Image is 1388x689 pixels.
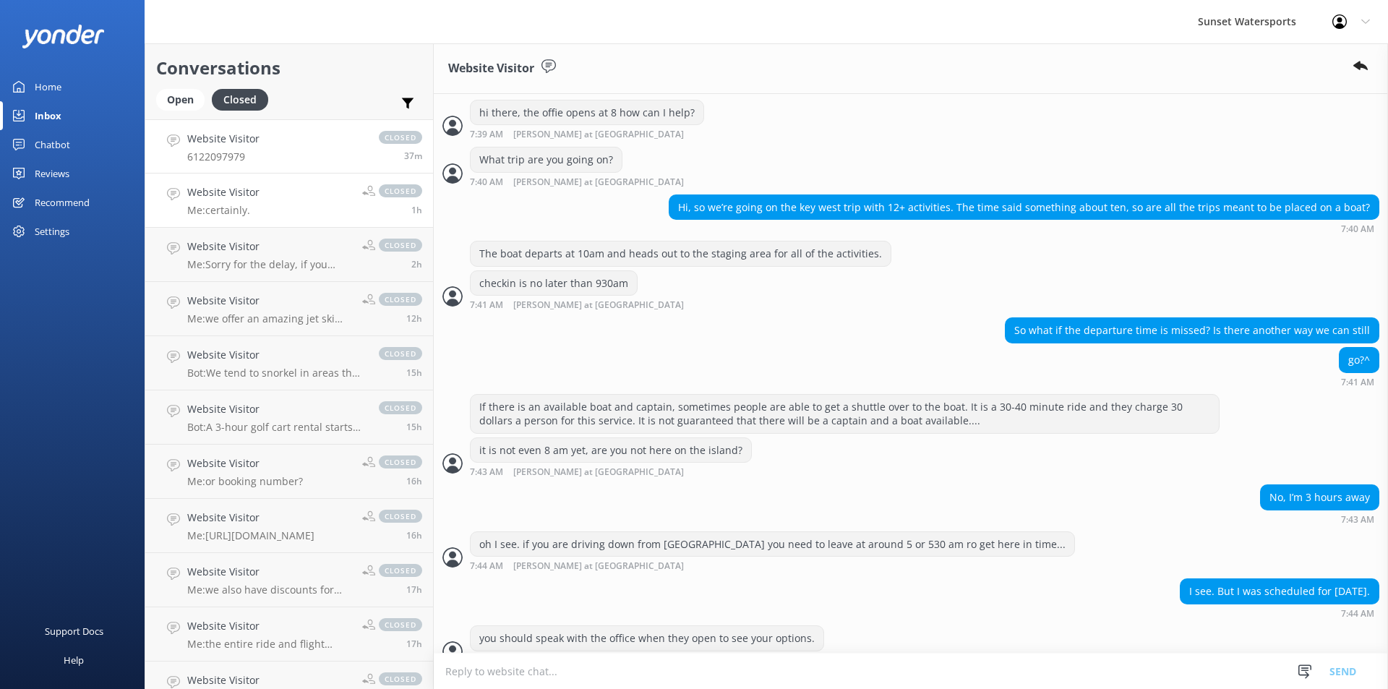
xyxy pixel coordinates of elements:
[187,184,260,200] h4: Website Visitor
[669,195,1379,220] div: Hi, so we’re going on the key west trip with 12+ activities. The time said something about ten, s...
[470,560,1075,571] div: Aug 22 2025 06:44am (UTC -05:00) America/Cancun
[1341,378,1374,387] strong: 7:41 AM
[470,178,503,187] strong: 7:40 AM
[513,130,684,140] span: [PERSON_NAME] at [GEOGRAPHIC_DATA]
[471,395,1219,433] div: If there is an available boat and captain, sometimes people are able to get a shuttle over to the...
[187,475,303,488] p: Me: or booking number?
[145,553,433,607] a: Website VisitorMe:we also have discounts for military or if you're planning multiple activities o...
[448,59,534,78] h3: Website Visitor
[187,150,260,163] p: 6122097979
[145,499,433,553] a: Website VisitorMe:[URL][DOMAIN_NAME]closed16h
[1261,485,1379,510] div: No, I’m 3 hours away
[187,564,351,580] h4: Website Visitor
[35,159,69,188] div: Reviews
[411,204,422,216] span: Aug 22 2025 06:44am (UTC -05:00) America/Cancun
[45,617,103,646] div: Support Docs
[187,638,351,651] p: Me: the entire ride and flight combined is 1 hour
[145,607,433,662] a: Website VisitorMe:the entire ride and flight combined is 1 hourclosed17h
[379,455,422,468] span: closed
[187,367,364,380] p: Bot: We tend to snorkel in areas that range in depth from 4-6 feet to up to 10 feet depending on ...
[1341,609,1374,618] strong: 7:44 AM
[145,390,433,445] a: Website VisitorBot:A 3-hour golf cart rental starts at $90 for a 4-seater. Golf carts can be pick...
[379,672,422,685] span: closed
[406,421,422,433] span: Aug 21 2025 04:40pm (UTC -05:00) America/Cancun
[471,532,1074,557] div: oh I see. if you are driving down from [GEOGRAPHIC_DATA] you need to leave at around 5 or 530 am ...
[471,147,622,172] div: What trip are you going on?
[156,89,205,111] div: Open
[156,91,212,107] a: Open
[379,239,422,252] span: closed
[22,25,105,48] img: yonder-white-logo.png
[145,445,433,499] a: Website VisitorMe:or booking number?closed16h
[145,228,433,282] a: Website VisitorMe:Sorry for the delay, if you happen to return here and see this chat, please fee...
[1341,225,1374,234] strong: 7:40 AM
[669,223,1379,234] div: Aug 22 2025 06:40am (UTC -05:00) America/Cancun
[379,347,422,360] span: closed
[35,217,69,246] div: Settings
[1340,348,1379,372] div: go?^
[145,174,433,228] a: Website VisitorMe:certainly.closed1h
[187,583,351,596] p: Me: we also have discounts for military or if you're planning multiple activities or rentals
[379,564,422,577] span: closed
[470,301,503,310] strong: 7:41 AM
[471,100,703,125] div: hi there, the offie opens at 8 how can I help?
[145,282,433,336] a: Website VisitorMe:we offer an amazing jet ski tour that includes play time within the 90min tour,...
[35,188,90,217] div: Recommend
[187,421,364,434] p: Bot: A 3-hour golf cart rental starts at $90 for a 4-seater. Golf carts can be picked up from mul...
[471,271,637,296] div: checkin is no later than 930am
[470,466,752,477] div: Aug 22 2025 06:43am (UTC -05:00) America/Cancun
[1260,514,1379,524] div: Aug 22 2025 06:43am (UTC -05:00) America/Cancun
[1181,579,1379,604] div: I see. But I was scheduled for [DATE].
[379,131,422,144] span: closed
[187,618,351,634] h4: Website Visitor
[35,101,61,130] div: Inbox
[379,184,422,197] span: closed
[187,131,260,147] h4: Website Visitor
[406,529,422,542] span: Aug 21 2025 03:46pm (UTC -05:00) America/Cancun
[145,119,433,174] a: Website Visitor6122097979closed37m
[187,239,351,254] h4: Website Visitor
[404,150,422,162] span: Aug 22 2025 07:18am (UTC -05:00) America/Cancun
[406,583,422,596] span: Aug 21 2025 02:07pm (UTC -05:00) America/Cancun
[470,130,503,140] strong: 7:39 AM
[145,336,433,390] a: Website VisitorBot:We tend to snorkel in areas that range in depth from 4-6 feet to up to 10 feet...
[187,672,351,688] h4: Website Visitor
[513,178,684,187] span: [PERSON_NAME] at [GEOGRAPHIC_DATA]
[187,401,364,417] h4: Website Visitor
[35,130,70,159] div: Chatbot
[1341,515,1374,524] strong: 7:43 AM
[1006,318,1379,343] div: So what if the departure time is missed? Is there another way we can still
[187,347,364,363] h4: Website Visitor
[35,72,61,101] div: Home
[470,129,731,140] div: Aug 22 2025 06:39am (UTC -05:00) America/Cancun
[470,468,503,477] strong: 7:43 AM
[379,510,422,523] span: closed
[471,438,751,463] div: it is not even 8 am yet, are you not here on the island?
[64,646,84,675] div: Help
[187,455,303,471] h4: Website Visitor
[470,176,731,187] div: Aug 22 2025 06:40am (UTC -05:00) America/Cancun
[1339,377,1379,387] div: Aug 22 2025 06:41am (UTC -05:00) America/Cancun
[379,618,422,631] span: closed
[513,468,684,477] span: [PERSON_NAME] at [GEOGRAPHIC_DATA]
[187,204,260,217] p: Me: certainly.
[411,258,422,270] span: Aug 22 2025 05:51am (UTC -05:00) America/Cancun
[471,626,823,651] div: you should speak with the office when they open to see your options.
[406,367,422,379] span: Aug 21 2025 04:51pm (UTC -05:00) America/Cancun
[379,293,422,306] span: closed
[471,241,891,266] div: The boat departs at 10am and heads out to the staging area for all of the activities.
[470,299,731,310] div: Aug 22 2025 06:41am (UTC -05:00) America/Cancun
[212,89,268,111] div: Closed
[187,293,351,309] h4: Website Visitor
[470,562,503,571] strong: 7:44 AM
[212,91,275,107] a: Closed
[379,401,422,414] span: closed
[513,562,684,571] span: [PERSON_NAME] at [GEOGRAPHIC_DATA]
[156,54,422,82] h2: Conversations
[187,312,351,325] p: Me: we offer an amazing jet ski tour that includes play time within the 90min tour, plus some mem...
[406,475,422,487] span: Aug 21 2025 03:52pm (UTC -05:00) America/Cancun
[187,510,314,526] h4: Website Visitor
[1180,608,1379,618] div: Aug 22 2025 06:44am (UTC -05:00) America/Cancun
[406,638,422,650] span: Aug 21 2025 02:01pm (UTC -05:00) America/Cancun
[406,312,422,325] span: Aug 21 2025 07:36pm (UTC -05:00) America/Cancun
